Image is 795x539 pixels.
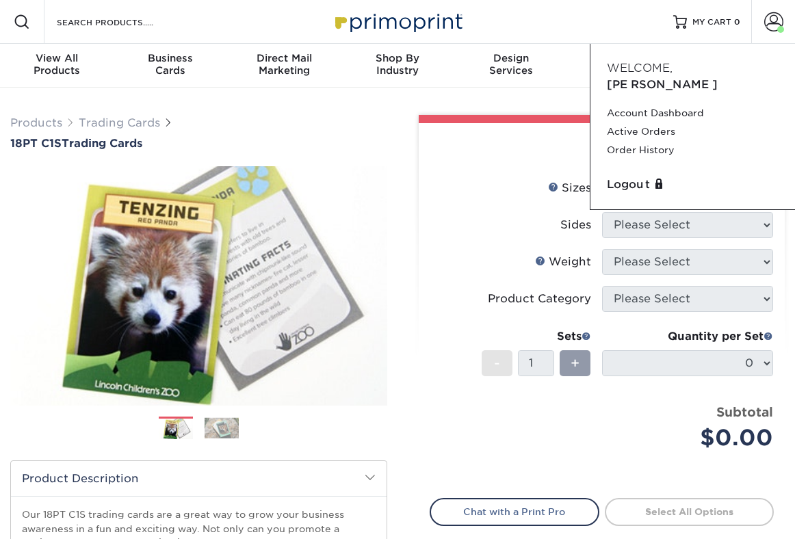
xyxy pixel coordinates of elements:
[548,180,591,196] div: Sizes
[341,52,454,64] span: Shop By
[79,116,160,129] a: Trading Cards
[10,137,387,150] h1: Trading Cards
[341,52,454,77] div: Industry
[605,498,774,525] a: Select All Options
[430,498,599,525] a: Chat with a Print Pro
[607,141,779,159] a: Order History
[55,14,189,30] input: SEARCH PRODUCTS.....
[10,156,387,417] img: 18PT C1S 01
[114,52,227,64] span: Business
[329,7,466,36] img: Primoprint
[602,328,774,345] div: Quantity per Set
[716,404,773,419] strong: Subtotal
[227,52,341,77] div: Marketing
[607,78,718,91] span: [PERSON_NAME]
[607,62,673,75] span: Welcome,
[341,44,454,88] a: Shop ByIndustry
[560,217,591,233] div: Sides
[734,17,740,27] span: 0
[454,52,568,64] span: Design
[535,254,591,270] div: Weight
[607,176,779,193] a: Logout
[10,137,62,150] span: 18PT C1S
[10,137,387,150] a: 18PT C1STrading Cards
[454,52,568,77] div: Services
[227,44,341,88] a: Direct MailMarketing
[10,116,62,129] a: Products
[612,421,774,454] div: $0.00
[607,104,779,122] a: Account Dashboard
[568,52,681,77] div: & Templates
[11,461,387,496] h2: Product Description
[159,417,193,441] img: Trading Cards 01
[114,52,227,77] div: Cards
[454,44,568,88] a: DesignServices
[568,44,681,88] a: Resources& Templates
[227,52,341,64] span: Direct Mail
[607,122,779,141] a: Active Orders
[494,353,500,373] span: -
[488,291,591,307] div: Product Category
[430,123,774,175] div: Select your options:
[114,44,227,88] a: BusinessCards
[568,52,681,64] span: Resources
[205,417,239,438] img: Trading Cards 02
[692,16,731,28] span: MY CART
[482,328,591,345] div: Sets
[571,353,579,373] span: +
